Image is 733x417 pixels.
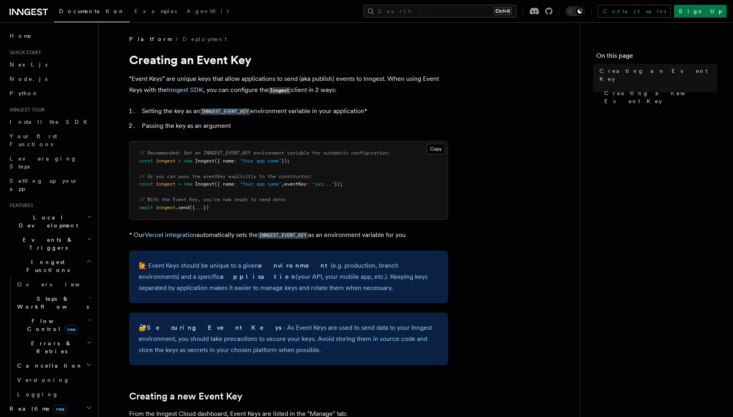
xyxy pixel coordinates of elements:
button: Search...Ctrl+K [364,5,517,18]
p: 🙋 Event Keys should be unique to a given (e.g. production, branch environments) and a specific (y... [139,260,438,294]
span: : [234,158,237,164]
span: // Or you can pass the eventKey explicitly to the constructor: [139,174,312,179]
code: INNGEST_EVENT_KEY [200,108,250,115]
span: const [139,158,153,164]
button: Errors & Retries [14,336,94,358]
span: Quick start [6,49,41,56]
h1: Creating an Event Key [129,53,448,67]
span: Overview [17,281,99,288]
a: Versioning [14,373,94,387]
span: Creating a new Event Key [604,89,717,105]
a: Inngest SDK [167,86,203,94]
span: new [65,325,78,334]
span: Platform [129,35,171,43]
a: Node.js [6,72,94,86]
a: Examples [130,2,182,22]
strong: application [220,273,296,280]
a: Creating a new Event Key [129,391,242,402]
span: const [139,181,153,187]
button: Steps & Workflows [14,292,94,314]
span: Next.js [10,61,47,68]
button: Local Development [6,210,94,233]
button: Copy [426,144,445,154]
strong: Securing Event Keys [147,324,283,331]
a: Creating an Event Key [596,64,717,86]
span: inngest [156,158,175,164]
button: Inngest Functions [6,255,94,277]
span: eventKey [284,181,307,187]
span: = [178,181,181,187]
span: Node.js [10,76,47,82]
span: Examples [134,8,177,14]
span: : [307,181,309,187]
span: Python [10,90,39,96]
button: Flow Controlnew [14,314,94,336]
a: INNGEST_EVENT_KEY [258,231,308,239]
a: Contact sales [598,5,671,18]
span: Versioning [17,377,70,383]
a: INNGEST_EVENT_KEY [200,107,250,115]
span: Realtime [6,405,67,413]
span: Features [6,202,33,209]
span: .send [175,205,189,210]
a: Python [6,86,94,100]
span: inngest [156,181,175,187]
code: INNGEST_EVENT_KEY [258,232,308,239]
button: Toggle dark mode [566,6,585,16]
span: Home [10,32,32,40]
a: Next.js [6,57,94,72]
a: Documentation [54,2,130,22]
span: "Your app name" [240,158,281,164]
span: Documentation [59,8,125,14]
span: "xyz..." [312,181,334,187]
span: Leveraging Steps [10,155,77,170]
a: Install the SDK [6,115,94,129]
a: Leveraging Steps [6,151,94,174]
a: Setting up your app [6,174,94,196]
a: Vercel integration [145,231,197,239]
div: Inngest Functions [6,277,94,401]
a: Home [6,29,94,43]
span: }); [334,181,343,187]
a: Deployment [183,35,227,43]
span: , [281,181,284,187]
span: new [184,181,192,187]
span: Creating an Event Key [599,67,717,83]
li: Passing the key as an argument [140,120,448,131]
span: Local Development [6,213,87,229]
h4: On this page [596,51,717,64]
code: Inngest [269,87,291,94]
button: Realtimenew [6,401,94,416]
span: Events & Triggers [6,236,87,252]
p: * Our automatically sets the as an environment variable for you [129,229,448,241]
button: Cancellation [14,358,94,373]
kbd: Ctrl+K [494,7,512,15]
p: 🔐 - As Event Keys are used to send data to your Inngest environment, you should take precautions ... [139,322,438,356]
span: Setting up your app [10,178,78,192]
span: Logging [17,391,59,397]
span: ({ [189,205,195,210]
span: new [53,405,67,413]
span: Inngest [195,158,214,164]
a: AgentKit [182,2,234,22]
li: Setting the key as an environment variable in your application* [140,106,448,117]
a: Overview [14,277,94,292]
span: // With the Event Key, you're now ready to send data: [139,197,287,202]
span: Flow Control [14,317,88,333]
span: Steps & Workflows [14,295,89,311]
span: Inngest Functions [6,258,86,274]
a: Sign Up [674,5,727,18]
span: }) [203,205,209,210]
a: Creating a new Event Key [601,86,717,108]
span: AgentKit [187,8,229,14]
span: Errors & Retries [14,339,86,355]
a: Your first Functions [6,129,94,151]
span: Inngest tour [6,107,45,113]
span: Inngest [195,181,214,187]
span: ... [195,205,203,210]
span: inngest [156,205,175,210]
span: "Your app name" [240,181,281,187]
button: Events & Triggers [6,233,94,255]
span: await [139,205,153,210]
p: “Event Keys” are unique keys that allow applications to send (aka publish) events to Inngest. Whe... [129,73,448,96]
